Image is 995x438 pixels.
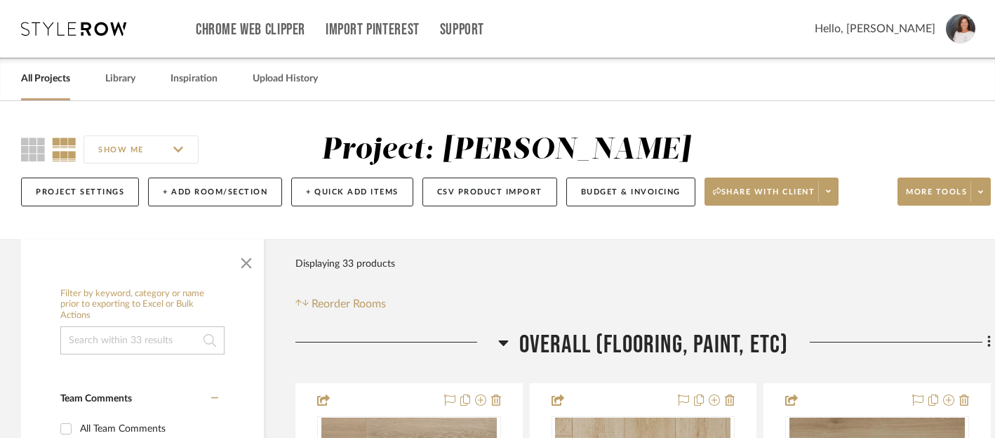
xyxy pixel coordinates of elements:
input: Search within 33 results [60,326,225,354]
img: avatar [946,14,975,44]
button: CSV Product Import [422,178,557,206]
span: Hello, [PERSON_NAME] [815,20,935,37]
span: Share with client [713,187,815,208]
button: Reorder Rooms [295,296,386,312]
button: + Add Room/Section [148,178,282,206]
div: Project: [PERSON_NAME] [321,135,690,165]
span: Overall (flooring, paint, etc) [519,330,789,360]
h6: Filter by keyword, category or name prior to exporting to Excel or Bulk Actions [60,288,225,321]
a: Upload History [253,69,318,88]
button: More tools [897,178,991,206]
button: Close [232,246,260,274]
a: Library [105,69,135,88]
a: All Projects [21,69,70,88]
span: Reorder Rooms [312,296,386,312]
span: Team Comments [60,394,132,404]
span: More tools [906,187,967,208]
div: Displaying 33 products [295,250,395,278]
button: Project Settings [21,178,139,206]
button: Budget & Invoicing [566,178,695,206]
button: Share with client [704,178,839,206]
a: Chrome Web Clipper [196,24,305,36]
a: Inspiration [171,69,218,88]
a: Import Pinterest [326,24,420,36]
button: + Quick Add Items [291,178,413,206]
a: Support [440,24,484,36]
